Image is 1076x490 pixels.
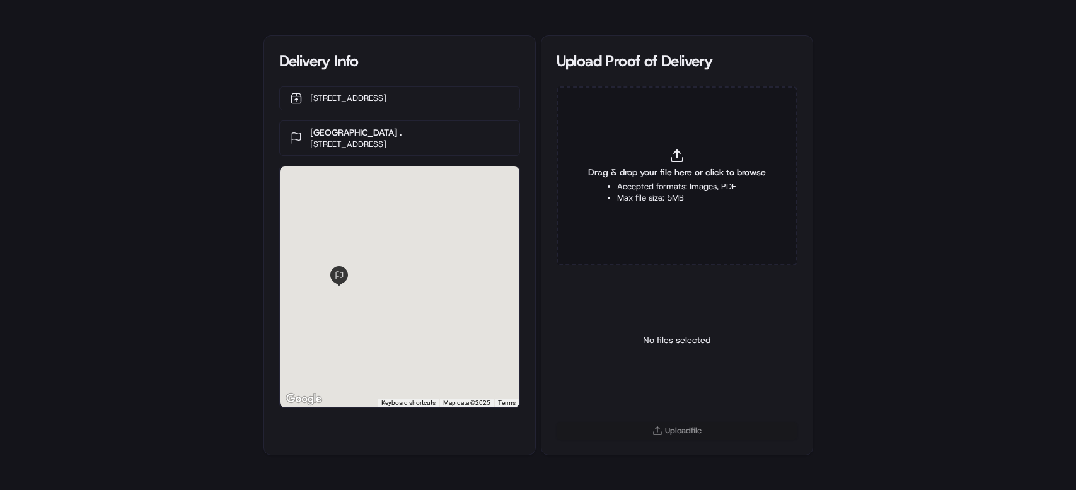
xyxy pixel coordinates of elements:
[557,51,797,71] div: Upload Proof of Delivery
[310,93,386,104] p: [STREET_ADDRESS]
[617,181,736,192] li: Accepted formats: Images, PDF
[588,166,766,178] span: Drag & drop your file here or click to browse
[283,391,325,407] img: Google
[283,391,325,407] a: Open this area in Google Maps (opens a new window)
[381,399,436,407] button: Keyboard shortcuts
[617,192,736,204] li: Max file size: 5MB
[310,126,402,139] p: [GEOGRAPHIC_DATA] .
[279,51,520,71] div: Delivery Info
[643,334,710,346] p: No files selected
[443,399,490,406] span: Map data ©2025
[498,399,516,406] a: Terms (opens in new tab)
[310,139,402,150] p: [STREET_ADDRESS]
